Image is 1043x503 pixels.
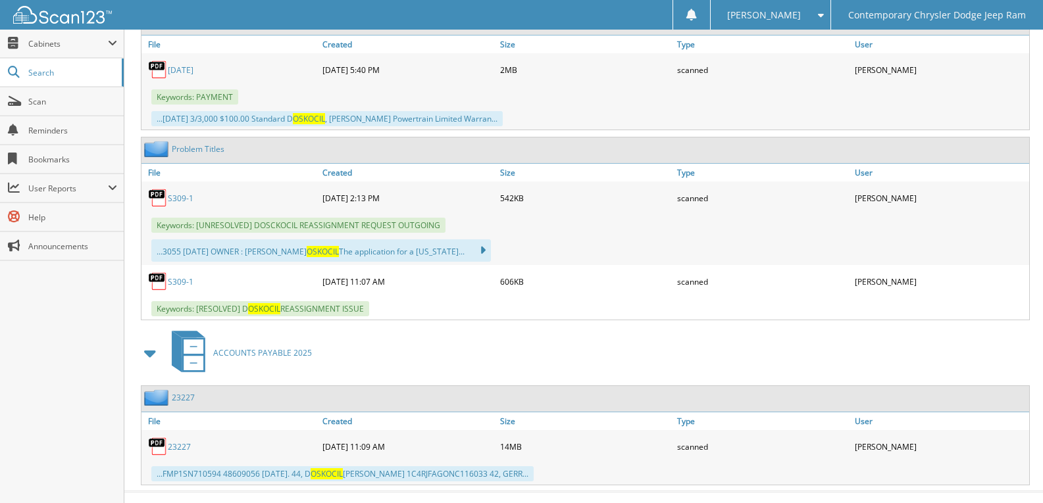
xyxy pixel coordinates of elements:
span: ACCOUNTS PAYABLE 2025 [213,347,312,358]
span: OSKOCIL [307,246,339,257]
span: [PERSON_NAME] [727,11,801,19]
a: S309-1 [168,276,193,287]
span: Search [28,67,115,78]
div: 606KB [497,268,674,295]
span: Keywords: PAYMENT [151,89,238,105]
img: PDF.png [148,272,168,291]
div: scanned [674,185,852,211]
a: File [141,164,319,181]
span: Keywords: [UNRESOLVED] DOSCKOCIL REASSIGNMENT REQUEST OUTGOING [151,218,445,233]
div: 14MB [497,433,674,460]
div: 2MB [497,57,674,83]
img: folder2.png [144,141,172,157]
a: Size [497,36,674,53]
div: 542KB [497,185,674,211]
a: Created [319,36,497,53]
div: [DATE] 11:07 AM [319,268,497,295]
div: [PERSON_NAME] [852,185,1029,211]
img: PDF.png [148,437,168,456]
span: OSKOCIL [248,303,280,314]
span: Cabinets [28,38,108,49]
a: Problem Titles [172,143,224,155]
div: scanned [674,57,852,83]
span: Scan [28,96,117,107]
a: Created [319,412,497,430]
a: Size [497,164,674,181]
a: File [141,36,319,53]
img: folder2.png [144,389,172,406]
span: Keywords: [RESOLVED] D REASSIGNMENT ISSUE [151,301,369,316]
a: ACCOUNTS PAYABLE 2025 [164,327,312,379]
a: User [852,412,1029,430]
iframe: Chat Widget [977,440,1043,503]
a: 23227 [168,441,191,452]
a: S309-1 [168,193,193,204]
span: Help [28,212,117,223]
a: Created [319,164,497,181]
a: File [141,412,319,430]
div: ...3055 [DATE] OWNER : [PERSON_NAME] The application for a [US_STATE]... [151,239,491,262]
div: ...FMP1SN710594 48609056 [DATE]. 44, D [PERSON_NAME] 1C4RJFAGONC116033 42, GERR... [151,466,534,481]
img: PDF.png [148,60,168,80]
div: scanned [674,433,852,460]
div: scanned [674,268,852,295]
div: [PERSON_NAME] [852,57,1029,83]
span: Reminders [28,125,117,136]
a: [DATE] [168,64,193,76]
a: Size [497,412,674,430]
div: [PERSON_NAME] [852,433,1029,460]
img: PDF.png [148,188,168,208]
div: [DATE] 2:13 PM [319,185,497,211]
a: 23227 [172,392,195,403]
span: OSKOCIL [293,113,325,124]
a: Type [674,412,852,430]
img: scan123-logo-white.svg [13,6,112,24]
div: [DATE] 11:09 AM [319,433,497,460]
span: Bookmarks [28,154,117,165]
a: Type [674,164,852,181]
a: User [852,36,1029,53]
span: OSKOCIL [311,468,343,479]
span: User Reports [28,183,108,194]
a: Type [674,36,852,53]
a: User [852,164,1029,181]
div: ...[DATE] 3/3,000 $100.00 Standard D , [PERSON_NAME] Powertrain Limited Warran... [151,111,503,126]
div: [DATE] 5:40 PM [319,57,497,83]
div: [PERSON_NAME] [852,268,1029,295]
span: Contemporary Chrysler Dodge Jeep Ram [848,11,1026,19]
span: Announcements [28,241,117,252]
